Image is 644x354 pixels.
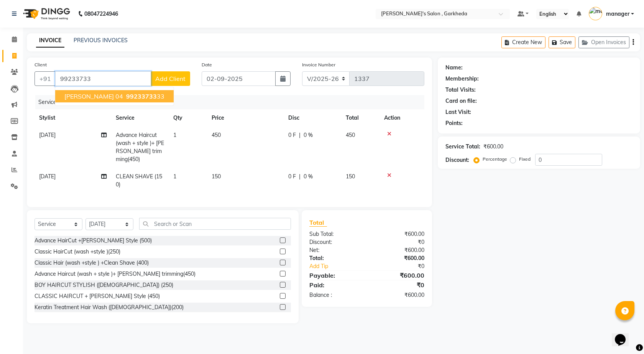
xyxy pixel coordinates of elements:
a: INVOICE [36,34,64,48]
button: +91 [34,71,56,86]
img: logo [20,3,72,25]
button: Create New [501,36,545,48]
span: 150 [212,173,221,180]
th: Disc [284,109,341,127]
span: 0 F [288,131,296,139]
iframe: chat widget [612,323,636,346]
span: CLEAN SHAVE (150) [116,173,162,188]
div: Total: [304,254,367,262]
div: ₹600.00 [367,271,430,280]
span: 450 [346,132,355,138]
th: Total [341,109,379,127]
div: Name: [445,64,463,72]
label: Client [34,61,47,68]
th: Action [379,109,424,127]
span: [PERSON_NAME] 04 [64,92,123,100]
div: Discount: [445,156,469,164]
span: | [299,131,301,139]
span: [DATE] [39,173,56,180]
span: 1 [173,132,176,138]
div: ₹600.00 [367,254,430,262]
span: manager [606,10,629,18]
span: 0 % [304,131,313,139]
div: Advance Haircut (wash + style )+ [PERSON_NAME] trimming(450) [34,270,195,278]
th: Service [111,109,169,127]
input: Search by Name/Mobile/Email/Code [55,71,151,86]
span: 99233733 [126,92,157,100]
img: manager [589,7,602,20]
label: Percentage [483,156,507,163]
span: 1 [173,173,176,180]
ngb-highlight: 33 [125,92,164,100]
div: BOY HAIRCUT STYLISH ([DEMOGRAPHIC_DATA]) (250) [34,281,173,289]
div: Sub Total: [304,230,367,238]
div: ₹0 [367,280,430,290]
span: Total [309,219,327,227]
div: Service Total: [445,143,480,151]
span: 0 F [288,173,296,181]
div: Services [35,95,430,109]
div: Last Visit: [445,108,471,116]
span: 150 [346,173,355,180]
button: Open Invoices [578,36,629,48]
th: Price [207,109,284,127]
a: PREVIOUS INVOICES [74,37,128,44]
div: Discount: [304,238,367,246]
div: ₹600.00 [483,143,503,151]
div: ₹600.00 [367,291,430,299]
div: Classic Hair (wash +style ) +Clean Shave (400) [34,259,149,267]
div: Payable: [304,271,367,280]
th: Qty [169,109,207,127]
label: Date [202,61,212,68]
th: Stylist [34,109,111,127]
b: 08047224946 [84,3,118,25]
div: Paid: [304,280,367,290]
div: Total Visits: [445,86,476,94]
span: | [299,173,301,181]
div: CLASSIC HAIRCUT + [PERSON_NAME] Style (450) [34,292,160,300]
label: Invoice Number [302,61,335,68]
span: [DATE] [39,132,56,138]
div: ₹600.00 [367,230,430,238]
a: Add Tip [304,262,377,270]
div: Card on file: [445,97,477,105]
span: Advance Haircut (wash + style )+ [PERSON_NAME] trimming(450) [116,132,164,163]
div: Points: [445,119,463,127]
div: ₹0 [367,238,430,246]
div: Classic HairCut (wash +style )(250) [34,248,120,256]
input: Search or Scan [139,218,291,230]
div: Balance : [304,291,367,299]
button: Save [549,36,575,48]
span: Add Client [155,75,186,82]
label: Fixed [519,156,531,163]
div: ₹600.00 [367,246,430,254]
div: Net: [304,246,367,254]
span: 450 [212,132,221,138]
div: Keratin Treatment Hair Wash ([DEMOGRAPHIC_DATA])(200) [34,303,184,311]
span: 0 % [304,173,313,181]
div: Advance HairCut +[PERSON_NAME] Style (500) [34,237,152,245]
div: Membership: [445,75,479,83]
div: ₹0 [377,262,430,270]
button: Add Client [151,71,190,86]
